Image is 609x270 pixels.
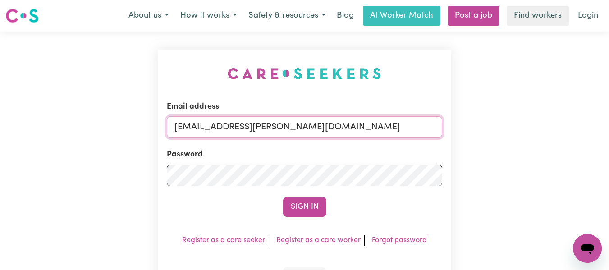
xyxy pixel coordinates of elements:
a: Forgot password [372,237,427,244]
a: Register as a care worker [276,237,361,244]
iframe: Button to launch messaging window [573,234,602,263]
a: Post a job [448,6,499,26]
a: Blog [331,6,359,26]
button: Sign In [283,197,326,217]
input: Email address [167,116,443,138]
label: Email address [167,101,219,113]
a: Login [572,6,604,26]
a: Find workers [507,6,569,26]
img: Careseekers logo [5,8,39,24]
button: About us [123,6,174,25]
a: Careseekers logo [5,5,39,26]
a: AI Worker Match [363,6,440,26]
label: Password [167,149,203,160]
a: Register as a care seeker [182,237,265,244]
button: How it works [174,6,243,25]
button: Safety & resources [243,6,331,25]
